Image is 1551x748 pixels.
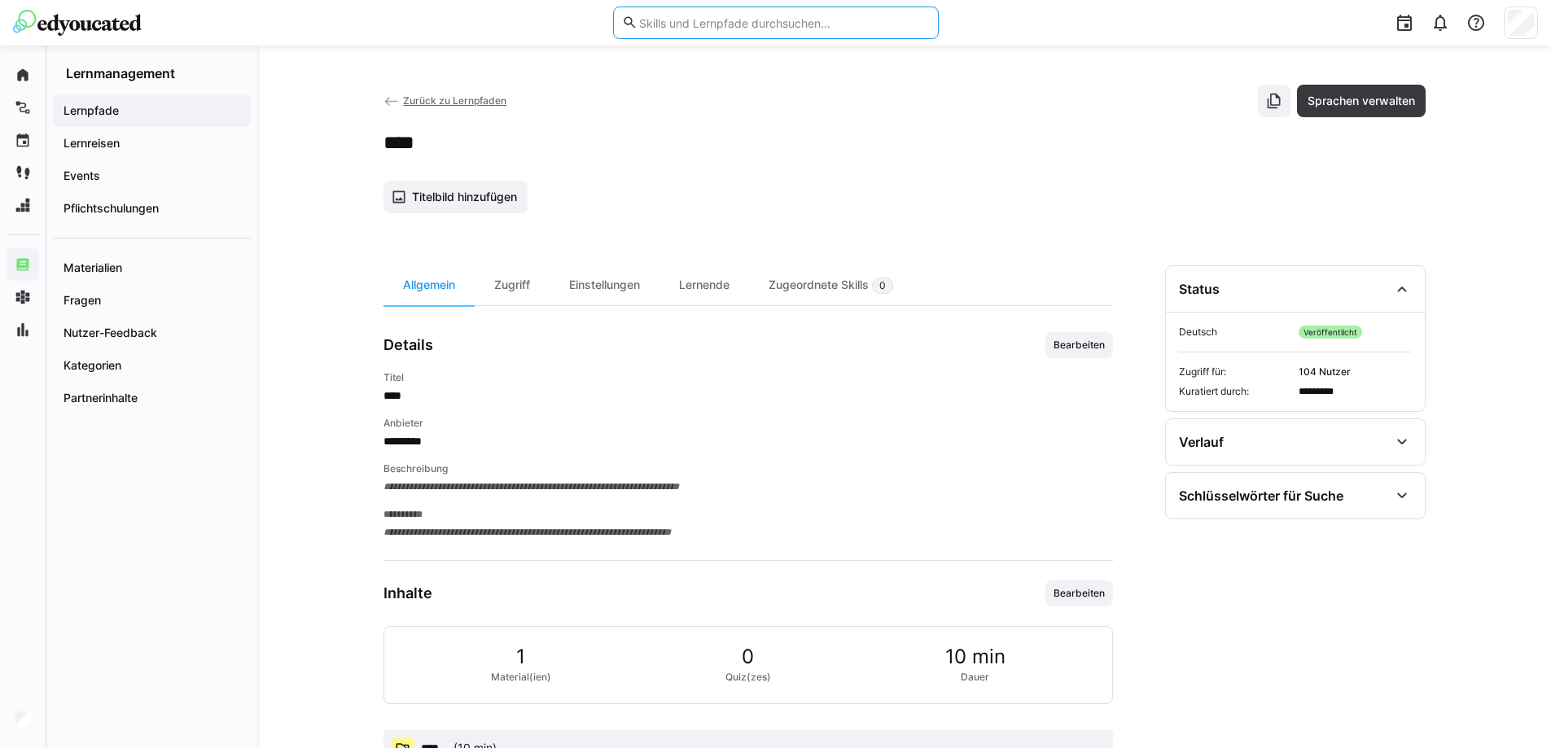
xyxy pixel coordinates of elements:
span: Quiz(zes) [725,671,771,684]
span: Sprachen verwalten [1305,93,1417,109]
span: 0 [742,646,754,667]
span: Dauer [961,671,989,684]
h3: Inhalte [383,584,432,602]
div: Zugriff [475,265,550,305]
span: 10 min [945,646,1006,667]
span: Kuratiert durch: [1179,385,1292,398]
button: Bearbeiten [1045,580,1113,606]
span: Zugriff für: [1179,365,1292,378]
span: Bearbeiten [1052,339,1106,352]
h4: Beschreibung [383,462,1113,475]
div: Zugeordnete Skills [749,265,913,305]
span: Zurück zu Lernpfaden [403,94,506,107]
div: Lernende [659,265,749,305]
span: Bearbeiten [1052,587,1106,600]
div: Schlüsselwörter für Suche [1179,488,1343,504]
span: 1 [516,646,525,667]
span: 0 [879,279,886,292]
span: Veröffentlicht [1299,326,1362,339]
input: Skills und Lernpfade durchsuchen… [637,15,929,30]
button: Titelbild hinzufügen [383,181,528,213]
div: Allgemein [383,265,475,305]
h3: Details [383,336,433,354]
button: Sprachen verwalten [1297,85,1426,117]
span: Titelbild hinzufügen [410,189,519,205]
a: Zurück zu Lernpfaden [383,94,507,107]
span: Deutsch [1179,326,1292,339]
h4: Anbieter [383,417,1113,430]
h4: Titel [383,371,1113,384]
span: 104 Nutzer [1299,365,1412,378]
span: Material(ien) [491,671,551,684]
div: Status [1179,281,1220,297]
button: Bearbeiten [1045,332,1113,358]
div: Einstellungen [550,265,659,305]
div: Verlauf [1179,434,1224,450]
